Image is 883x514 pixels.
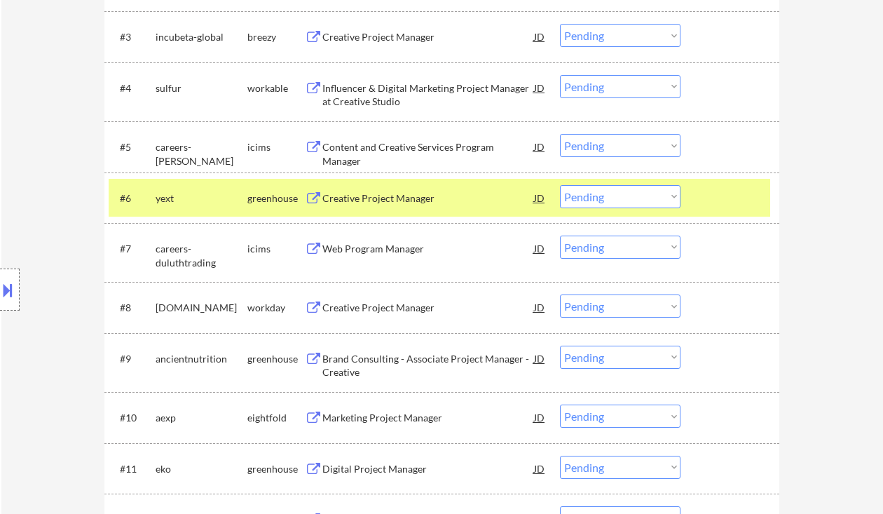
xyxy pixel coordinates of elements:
[247,301,305,315] div: workday
[322,301,534,315] div: Creative Project Manager
[322,30,534,44] div: Creative Project Manager
[247,81,305,95] div: workable
[247,191,305,205] div: greenhouse
[247,30,305,44] div: breezy
[533,346,547,371] div: JD
[247,242,305,256] div: icims
[156,81,247,95] div: sulfur
[533,134,547,159] div: JD
[247,411,305,425] div: eightfold
[120,30,144,44] div: #3
[322,191,534,205] div: Creative Project Manager
[533,236,547,261] div: JD
[322,140,534,168] div: Content and Creative Services Program Manager
[322,242,534,256] div: Web Program Manager
[247,140,305,154] div: icims
[533,405,547,430] div: JD
[533,185,547,210] div: JD
[322,462,534,476] div: Digital Project Manager
[247,462,305,476] div: greenhouse
[120,81,144,95] div: #4
[322,352,534,379] div: Brand Consulting - Associate Project Manager - Creative
[533,75,547,100] div: JD
[533,24,547,49] div: JD
[322,81,534,109] div: Influencer & Digital Marketing Project Manager at Creative Studio
[247,352,305,366] div: greenhouse
[156,30,247,44] div: incubeta-global
[533,295,547,320] div: JD
[533,456,547,481] div: JD
[322,411,534,425] div: Marketing Project Manager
